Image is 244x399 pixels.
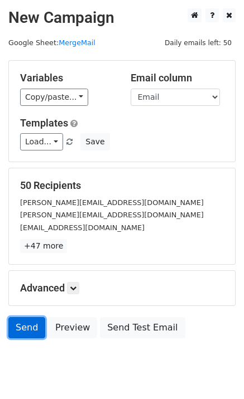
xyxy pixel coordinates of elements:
[8,317,45,338] a: Send
[20,211,204,219] small: [PERSON_NAME][EMAIL_ADDRESS][DOMAIN_NAME]
[20,89,88,106] a: Copy/paste...
[59,38,95,47] a: MergeMail
[20,282,224,294] h5: Advanced
[100,317,185,338] a: Send Test Email
[20,117,68,129] a: Templates
[20,179,224,192] h5: 50 Recipients
[20,198,204,207] small: [PERSON_NAME][EMAIL_ADDRESS][DOMAIN_NAME]
[131,72,224,84] h5: Email column
[188,346,244,399] iframe: Chat Widget
[8,38,95,47] small: Google Sheet:
[20,133,63,150] a: Load...
[80,133,109,150] button: Save
[161,38,236,47] a: Daily emails left: 50
[48,317,97,338] a: Preview
[8,8,236,27] h2: New Campaign
[161,37,236,49] span: Daily emails left: 50
[20,72,114,84] h5: Variables
[20,239,67,253] a: +47 more
[20,223,145,232] small: [EMAIL_ADDRESS][DOMAIN_NAME]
